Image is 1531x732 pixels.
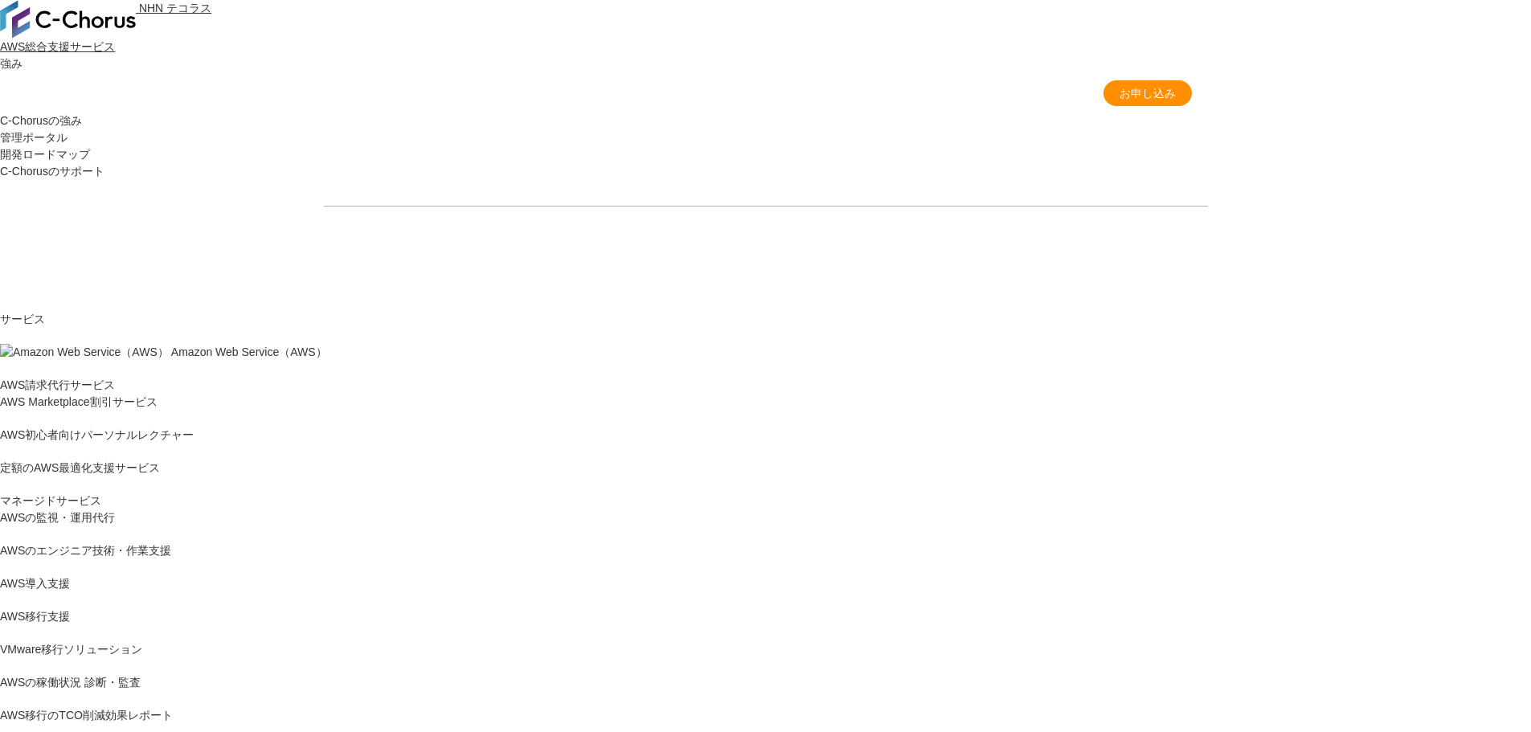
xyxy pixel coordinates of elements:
a: まずは相談する [774,232,1031,271]
span: Amazon Web Service（AWS） [171,346,327,358]
a: お申し込み [1103,80,1192,106]
a: よくある質問 [1012,85,1079,102]
span: お申し込み [1103,85,1192,102]
a: 資料を請求する [501,232,758,271]
a: 請求代行 導入事例 [896,85,989,102]
a: 特長・メリット [795,85,874,102]
img: 矢印 [731,248,744,255]
img: 矢印 [1005,248,1017,255]
a: 請求代行プラン [694,85,772,102]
